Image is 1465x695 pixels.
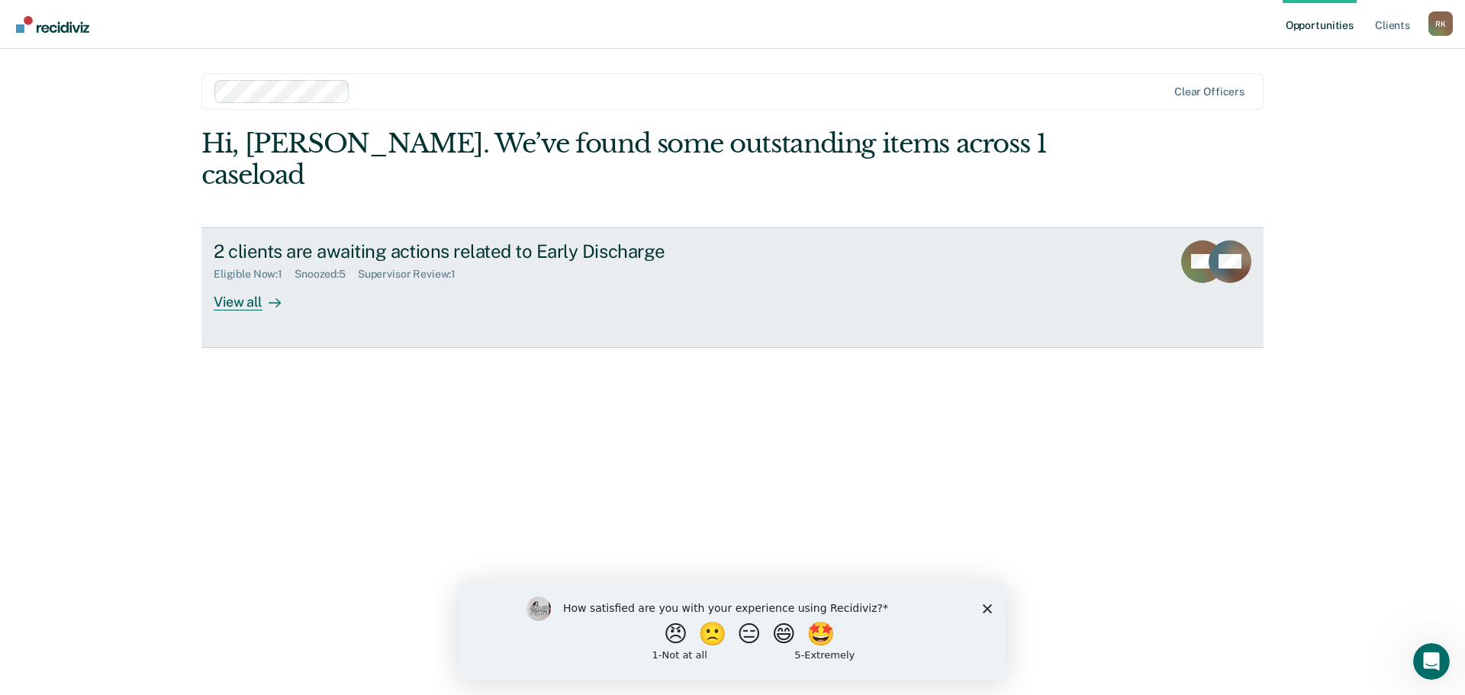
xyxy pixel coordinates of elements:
[214,268,295,281] div: Eligible Now : 1
[1413,643,1450,680] iframe: Intercom live chat
[214,240,749,262] div: 2 clients are awaiting actions related to Early Discharge
[459,581,1006,680] iframe: Survey by Kim from Recidiviz
[1174,85,1244,98] div: Clear officers
[214,281,299,310] div: View all
[358,268,468,281] div: Supervisor Review : 1
[201,227,1264,348] a: 2 clients are awaiting actions related to Early DischargeEligible Now:1Snoozed:5Supervisor Review...
[16,16,89,33] img: Recidiviz
[1428,11,1453,36] div: R K
[201,128,1051,191] div: Hi, [PERSON_NAME]. We’ve found some outstanding items across 1 caseload
[1428,11,1453,36] button: Profile dropdown button
[295,268,358,281] div: Snoozed : 5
